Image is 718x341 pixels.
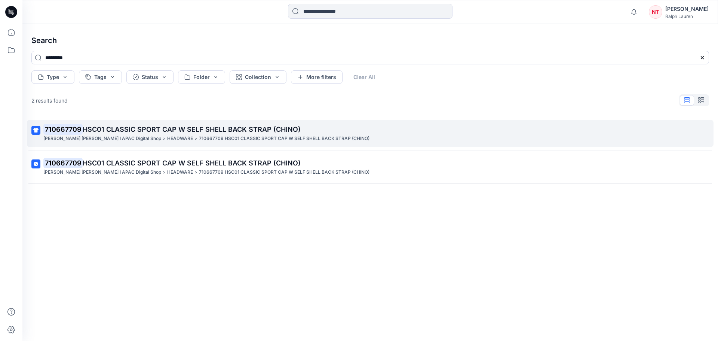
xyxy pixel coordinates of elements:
[43,124,83,134] mark: 710667709
[27,120,714,147] a: 710667709HSC01 CLASSIC SPORT CAP W SELF SHELL BACK STRAP (CHINO)[PERSON_NAME] [PERSON_NAME] I APA...
[83,125,301,133] span: HSC01 CLASSIC SPORT CAP W SELF SHELL BACK STRAP (CHINO)
[163,168,166,176] p: >
[43,135,161,143] p: Ralph Lauren I APAC Digital Shop
[178,70,225,84] button: Folder
[31,70,74,84] button: Type
[230,70,286,84] button: Collection
[126,70,174,84] button: Status
[665,4,709,13] div: [PERSON_NAME]
[199,135,369,143] p: 710667709 HSC01 CLASSIC SPORT CAP W SELF SHELL BACK STRAP (CHINO)
[167,168,193,176] p: HEADWARE
[27,153,714,181] a: 710667709HSC01 CLASSIC SPORT CAP W SELF SHELL BACK STRAP (CHINO)[PERSON_NAME] [PERSON_NAME] I APA...
[649,5,662,19] div: NT
[79,70,122,84] button: Tags
[199,168,369,176] p: 710667709 HSC01 CLASSIC SPORT CAP W SELF SHELL BACK STRAP (CHINO)
[167,135,193,143] p: HEADWARE
[43,158,83,168] mark: 710667709
[194,168,197,176] p: >
[83,159,301,167] span: HSC01 CLASSIC SPORT CAP W SELF SHELL BACK STRAP (CHINO)
[25,30,715,51] h4: Search
[43,168,161,176] p: Ralph Lauren I APAC Digital Shop
[194,135,197,143] p: >
[31,97,68,104] p: 2 results found
[163,135,166,143] p: >
[291,70,343,84] button: More filters
[665,13,709,19] div: Ralph Lauren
